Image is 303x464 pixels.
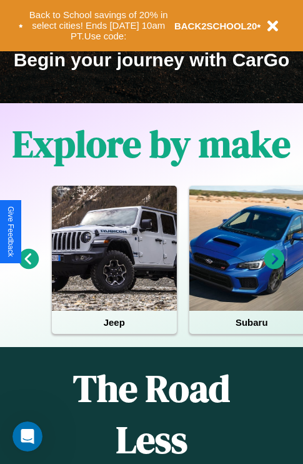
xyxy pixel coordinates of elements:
h1: Explore by make [12,118,291,169]
iframe: Intercom live chat [12,421,42,451]
b: BACK2SCHOOL20 [174,21,257,31]
div: Give Feedback [6,206,15,257]
h4: Jeep [52,311,177,334]
button: Back to School savings of 20% in select cities! Ends [DATE] 10am PT.Use code: [23,6,174,45]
